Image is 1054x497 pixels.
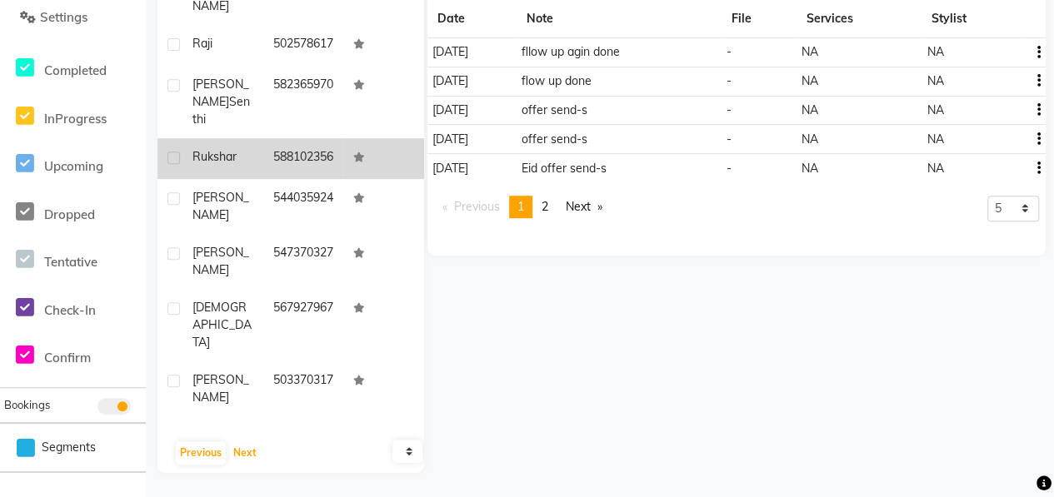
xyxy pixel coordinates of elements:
[802,161,818,176] span: NA
[727,102,732,117] span: -
[517,199,524,214] span: 1
[927,73,944,88] span: NA
[4,8,142,27] a: Settings
[192,190,249,222] span: [PERSON_NAME]
[44,350,91,365] span: Confirm
[727,73,732,88] span: -
[263,179,344,234] td: 544035924
[517,125,722,154] td: offer send-s
[542,199,548,214] span: 2
[263,416,344,457] td: 503072033
[727,132,732,147] span: -
[44,111,107,127] span: InProgress
[42,439,96,456] span: Segments
[802,132,818,147] span: NA
[927,44,944,59] span: NA
[434,196,612,218] nav: Pagination
[432,73,468,88] span: [DATE]
[44,206,95,222] span: Dropped
[192,245,249,277] span: [PERSON_NAME]
[927,132,944,147] span: NA
[263,25,344,66] td: 502578617
[44,62,107,78] span: Completed
[263,234,344,289] td: 547370327
[432,102,468,117] span: [DATE]
[176,441,226,465] button: Previous
[44,254,97,270] span: Tentative
[454,199,500,214] span: Previous
[727,161,732,176] span: -
[192,300,252,350] span: [DEMOGRAPHIC_DATA]
[44,302,96,318] span: Check-In
[432,161,468,176] span: [DATE]
[802,44,818,59] span: NA
[517,67,722,96] td: flow up done
[263,138,344,179] td: 588102356
[927,102,944,117] span: NA
[192,77,249,109] span: [PERSON_NAME]
[192,36,212,51] span: Raji
[517,96,722,125] td: offer send-s
[192,372,249,405] span: [PERSON_NAME]
[4,398,50,411] span: Bookings
[517,154,722,182] td: Eid offer send-s
[263,361,344,416] td: 503370317
[263,289,344,361] td: 567927967
[802,102,818,117] span: NA
[802,73,818,88] span: NA
[432,44,468,59] span: [DATE]
[44,158,103,174] span: Upcoming
[263,66,344,138] td: 582365970
[432,132,468,147] span: [DATE]
[557,196,611,218] a: Next
[192,149,237,164] span: Rukshar
[727,44,732,59] span: -
[927,161,944,176] span: NA
[517,38,722,67] td: fllow up agin done
[40,9,87,25] span: Settings
[229,441,261,465] button: Next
